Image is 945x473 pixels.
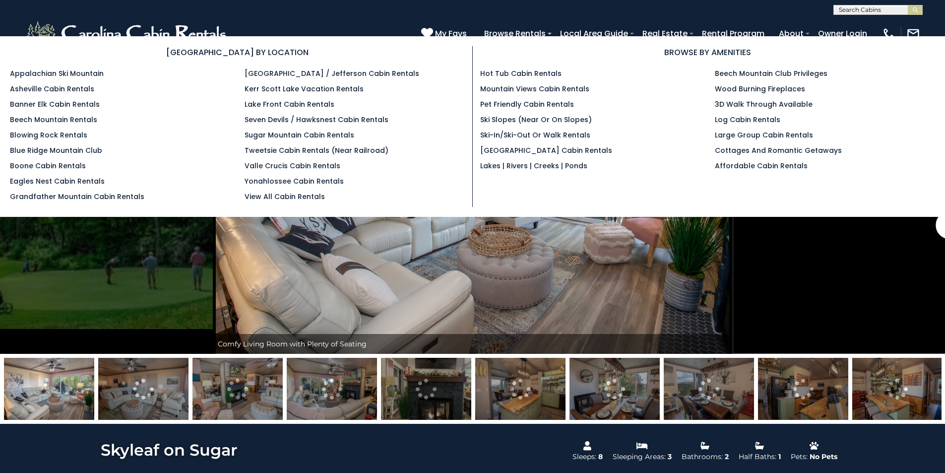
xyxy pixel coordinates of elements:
[479,25,551,42] a: Browse Rentals
[715,161,808,171] a: Affordable Cabin Rentals
[715,145,842,155] a: Cottages and Romantic Getaways
[480,99,574,109] a: Pet Friendly Cabin Rentals
[475,358,566,420] img: 163271272
[245,84,364,94] a: Kerr Scott Lake Vacation Rentals
[715,130,813,140] a: Large Group Cabin Rentals
[10,84,94,94] a: Asheville Cabin Rentals
[480,145,612,155] a: [GEOGRAPHIC_DATA] Cabin Rentals
[813,25,872,42] a: Owner Login
[10,115,97,125] a: Beech Mountain Rentals
[664,358,754,420] img: 163271274
[10,145,102,155] a: Blue Ridge Mountain Club
[480,130,590,140] a: Ski-in/Ski-Out or Walk Rentals
[245,68,419,78] a: [GEOGRAPHIC_DATA] / Jefferson Cabin Rentals
[213,334,733,354] div: Comfy Living Room with Plenty of Seating
[245,115,388,125] a: Seven Devils / Hawksnest Cabin Rentals
[555,25,633,42] a: Local Area Guide
[245,145,388,155] a: Tweetsie Cabin Rentals (Near Railroad)
[435,27,467,40] span: My Favs
[10,99,100,109] a: Banner Elk Cabin Rentals
[10,161,86,171] a: Boone Cabin Rentals
[25,19,231,49] img: White-1-2.png
[4,358,94,420] img: 163271267
[480,161,587,171] a: Lakes | Rivers | Creeks | Ponds
[421,27,469,40] a: My Favs
[758,358,848,420] img: 163271275
[852,358,943,420] img: 163271276
[10,192,144,202] a: Grandfather Mountain Cabin Rentals
[245,99,334,109] a: Lake Front Cabin Rentals
[10,130,87,140] a: Blowing Rock Rentals
[906,27,920,41] img: mail-regular-white.png
[381,358,471,420] img: 163271271
[287,358,377,420] img: 163271270
[697,25,769,42] a: Rental Program
[10,176,105,186] a: Eagles Nest Cabin Rentals
[10,46,465,59] h3: [GEOGRAPHIC_DATA] BY LOCATION
[480,84,589,94] a: Mountain Views Cabin Rentals
[245,130,354,140] a: Sugar Mountain Cabin Rentals
[10,68,104,78] a: Appalachian Ski Mountain
[245,192,325,202] a: View All Cabin Rentals
[480,68,562,78] a: Hot Tub Cabin Rentals
[715,99,813,109] a: 3D Walk Through Available
[480,115,592,125] a: Ski Slopes (Near or On Slopes)
[98,358,189,420] img: 163271268
[715,68,827,78] a: Beech Mountain Club Privileges
[245,176,344,186] a: Yonahlossee Cabin Rentals
[480,46,936,59] h3: BROWSE BY AMENITIES
[192,358,283,420] img: 163271269
[569,358,660,420] img: 163271273
[715,84,805,94] a: Wood Burning Fireplaces
[637,25,693,42] a: Real Estate
[245,161,340,171] a: Valle Crucis Cabin Rentals
[774,25,809,42] a: About
[882,27,896,41] img: phone-regular-white.png
[715,115,780,125] a: Log Cabin Rentals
